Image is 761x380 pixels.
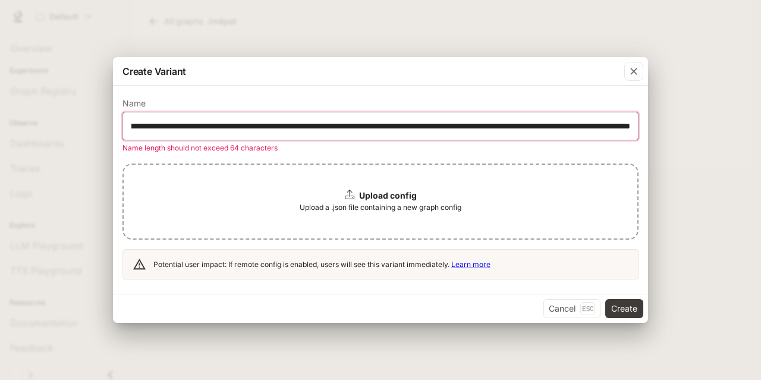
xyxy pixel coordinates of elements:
[300,202,461,213] span: Upload a .json file containing a new graph config
[122,142,630,154] p: Name length should not exceed 64 characters
[543,299,600,318] button: CancelEsc
[580,302,595,315] p: Esc
[605,299,643,318] button: Create
[451,260,490,269] a: Learn more
[153,260,490,269] span: Potential user impact: If remote config is enabled, users will see this variant immediately.
[359,190,417,200] b: Upload config
[122,64,186,78] p: Create Variant
[122,99,146,108] p: Name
